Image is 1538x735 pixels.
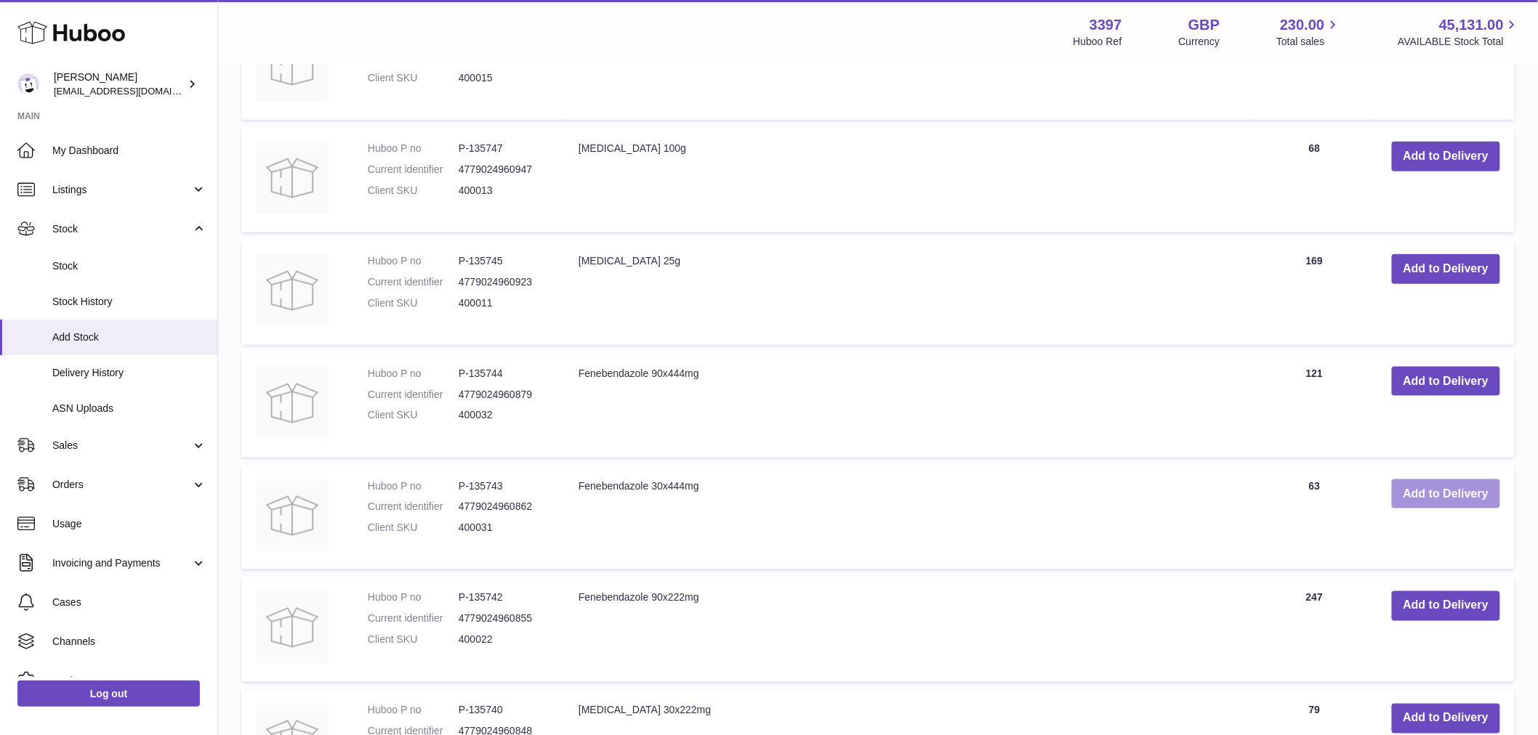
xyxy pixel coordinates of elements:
img: Fenebendazole 30x444mg [256,479,329,552]
span: Stock [52,222,191,236]
strong: GBP [1188,15,1220,35]
span: 230.00 [1280,15,1324,35]
button: Add to Delivery [1392,254,1500,284]
dt: Huboo P no [368,591,459,605]
div: [PERSON_NAME] [54,70,185,98]
dd: P-135742 [459,591,549,605]
a: Log out [17,681,200,707]
td: 63 [1252,465,1377,570]
span: Delivery History [52,366,206,380]
button: Add to Delivery [1392,704,1500,734]
span: Sales [52,439,191,452]
img: sales@canchema.com [17,73,39,95]
strong: 3397 [1090,15,1122,35]
dd: P-135747 [459,142,549,155]
dt: Client SKU [368,633,459,647]
img: Fenebendazole 90x222mg [256,591,329,664]
span: Stock [52,259,206,273]
dd: 4779024960947 [459,163,549,176]
td: [MEDICAL_DATA] 25g [564,240,1252,345]
img: Fenbendazole 100g [256,142,329,214]
a: 45,131.00 AVAILABLE Stock Total [1398,15,1521,49]
img: Fenebendazole 90x444mg [256,367,329,439]
td: 23 [1252,15,1377,120]
dd: 400031 [459,521,549,535]
td: Fenebendazole 90x222mg [564,577,1252,682]
dd: P-135745 [459,254,549,268]
span: 45,131.00 [1439,15,1504,35]
span: AVAILABLE Stock Total [1398,35,1521,49]
dd: 400015 [459,71,549,85]
dt: Client SKU [368,184,459,198]
dd: P-135740 [459,704,549,718]
button: Add to Delivery [1392,367,1500,397]
span: ASN Uploads [52,402,206,415]
td: Fenebendazole 90x444mg [564,352,1252,458]
dd: 400032 [459,408,549,422]
dt: Current identifier [368,612,459,626]
span: Settings [52,674,206,688]
span: Invoicing and Payments [52,556,191,570]
dt: Current identifier [368,500,459,513]
span: Channels [52,635,206,649]
td: 247 [1252,577,1377,682]
img: Fenbendazole 25g [256,254,329,327]
td: 121 [1252,352,1377,458]
dd: 400013 [459,184,549,198]
div: Currency [1179,35,1220,49]
span: Cases [52,596,206,609]
dd: 4779024960862 [459,500,549,513]
dd: 4779024960879 [459,388,549,402]
dt: Client SKU [368,296,459,310]
dd: 400022 [459,633,549,647]
span: Stock History [52,295,206,309]
td: [MEDICAL_DATA] 250g [564,15,1252,120]
img: Fenbendazole 250g [256,29,329,102]
span: Orders [52,478,191,492]
span: Total sales [1276,35,1341,49]
dt: Client SKU [368,408,459,422]
dt: Current identifier [368,275,459,289]
dt: Client SKU [368,71,459,85]
button: Add to Delivery [1392,142,1500,171]
div: Huboo Ref [1074,35,1122,49]
dd: P-135743 [459,479,549,493]
span: Listings [52,183,191,197]
td: 169 [1252,240,1377,345]
dd: 400011 [459,296,549,310]
dt: Huboo P no [368,142,459,155]
dd: P-135744 [459,367,549,381]
span: Add Stock [52,330,206,344]
dt: Current identifier [368,388,459,402]
dt: Client SKU [368,521,459,535]
dt: Current identifier [368,163,459,176]
dt: Huboo P no [368,479,459,493]
dt: Huboo P no [368,704,459,718]
span: My Dashboard [52,144,206,158]
dt: Huboo P no [368,254,459,268]
dd: 4779024960923 [459,275,549,289]
td: [MEDICAL_DATA] 100g [564,127,1252,232]
td: 68 [1252,127,1377,232]
span: Usage [52,517,206,531]
button: Add to Delivery [1392,479,1500,509]
dt: Huboo P no [368,367,459,381]
td: Fenebendazole 30x444mg [564,465,1252,570]
dd: 4779024960855 [459,612,549,626]
span: [EMAIL_ADDRESS][DOMAIN_NAME] [54,85,214,97]
a: 230.00 Total sales [1276,15,1341,49]
button: Add to Delivery [1392,591,1500,621]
